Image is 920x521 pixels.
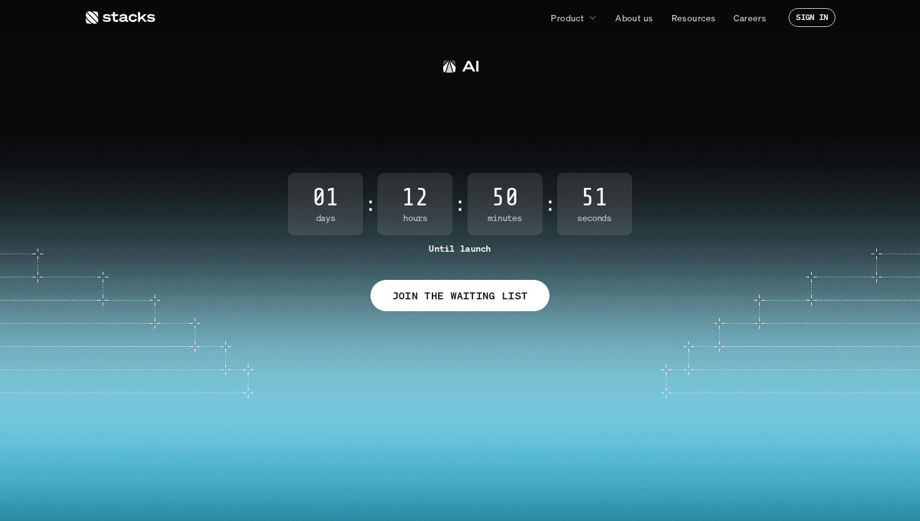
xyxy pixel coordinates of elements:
span: Days [288,213,363,224]
span: Minutes [468,213,543,224]
span: o [317,152,349,208]
a: Resources [664,6,723,29]
p: Product [551,11,584,24]
span: u [349,152,382,208]
a: About us [608,6,660,29]
p: About us [615,11,653,24]
span: g [567,152,597,208]
span: Hours [377,213,452,224]
span: 51 [557,185,632,210]
span: n [626,152,660,208]
span: c [261,152,289,208]
span: i [434,152,449,208]
p: SIGN IN [796,13,828,22]
p: Resources [672,11,716,24]
a: SIGN IN [789,8,836,27]
span: n [382,152,416,208]
span: A [217,152,261,208]
span: c [289,152,317,208]
span: 01 [288,185,363,210]
span: t [416,152,434,208]
span: s [678,152,703,208]
span: g [483,152,513,208]
a: Careers [726,6,774,29]
span: Seconds [557,213,632,224]
span: n [449,152,483,208]
span: 50 [468,185,543,210]
p: Careers [733,11,766,24]
span: A [523,152,567,208]
span: 12 [377,185,452,210]
p: JOIN THE WAITING LIST [392,287,528,305]
span: e [597,152,626,208]
span: t [660,152,678,208]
